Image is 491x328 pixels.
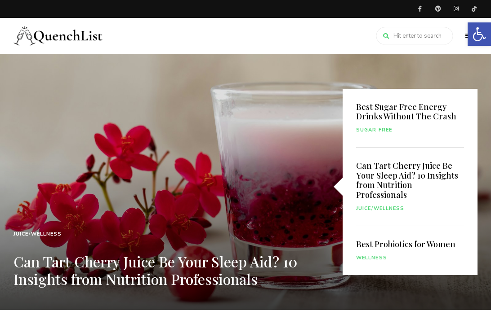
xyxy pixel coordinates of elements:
[13,230,29,238] a: Juice
[13,18,103,54] img: Quench List
[356,205,464,213] div: /
[31,230,62,238] a: Wellness
[460,27,478,45] button: Menu
[13,252,297,288] a: Can Tart Cherry Juice Be Your Sleep Aid? 10 Insights from Nutrition Professionals
[356,254,387,262] a: Wellness
[13,230,334,238] div: /
[376,27,453,44] input: Hit enter to search
[356,205,371,213] a: Juice
[374,205,405,213] a: Wellness
[356,126,392,134] a: Sugar free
